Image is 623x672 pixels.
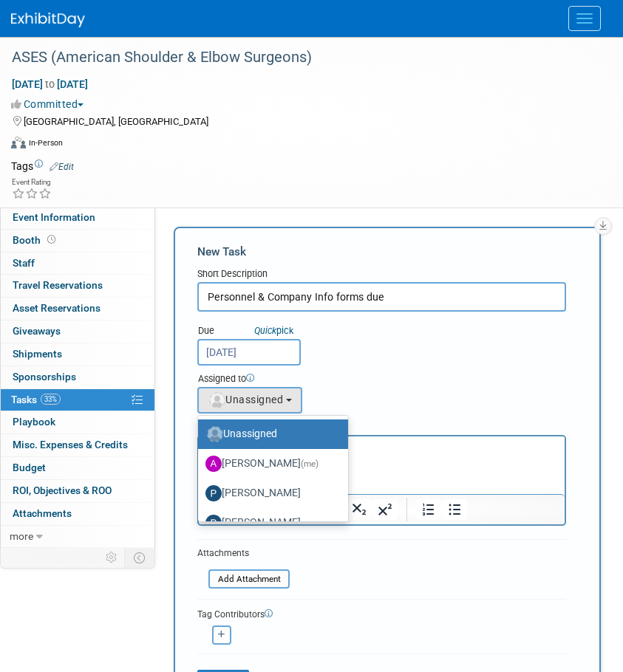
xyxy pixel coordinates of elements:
[1,343,154,366] a: Shipments
[43,78,57,90] span: to
[205,456,222,472] img: A.jpg
[1,253,154,275] a: Staff
[1,275,154,297] a: Travel Reservations
[1,434,154,456] a: Misc. Expenses & Credits
[13,462,46,473] span: Budget
[205,511,333,535] label: [PERSON_NAME]
[1,230,154,252] a: Booth
[1,320,154,343] a: Giveaways
[24,116,208,127] span: [GEOGRAPHIC_DATA], [GEOGRAPHIC_DATA]
[28,137,63,148] div: In-Person
[13,439,128,450] span: Misc. Expenses & Credits
[197,372,566,387] div: Assigned to
[13,348,62,360] span: Shipments
[205,481,333,505] label: [PERSON_NAME]
[197,339,301,366] input: Due Date
[44,234,58,245] span: Booth not reserved yet
[442,499,467,520] button: Bullet list
[205,452,333,476] label: [PERSON_NAME]
[197,547,290,560] div: Attachments
[13,211,95,223] span: Event Information
[208,394,283,405] span: Unassigned
[197,414,566,435] div: Details
[197,282,566,312] input: Name of task or a short description
[254,325,276,336] i: Quick
[13,325,61,337] span: Giveaways
[251,324,296,337] a: Quickpick
[1,503,154,525] a: Attachments
[197,324,316,339] div: Due
[11,159,74,174] td: Tags
[13,279,103,291] span: Travel Reservations
[1,457,154,479] a: Budget
[197,387,302,414] button: Unassigned
[1,298,154,320] a: Asset Reservations
[197,606,566,621] div: Tag Contributors
[207,426,223,442] img: Unassigned-User-Icon.png
[1,526,154,548] a: more
[11,137,26,148] img: Format-Inperson.png
[99,548,125,567] td: Personalize Event Tab Strip
[13,507,72,519] span: Attachments
[347,499,372,520] button: Subscript
[10,530,33,542] span: more
[197,267,566,282] div: Short Description
[197,244,566,260] div: New Task
[301,459,319,469] span: (me)
[13,234,58,246] span: Booth
[7,44,593,71] div: ASES (American Shoulder & Elbow Surgeons)
[568,6,601,31] button: Menu
[13,302,101,314] span: Asset Reservations
[13,484,112,496] span: ROI, Objectives & ROO
[1,389,154,411] a: Tasks33%
[205,485,222,501] img: P.jpg
[205,515,222,531] img: P.jpg
[41,394,61,405] span: 33%
[13,416,55,428] span: Playbook
[1,411,154,433] a: Playbook
[1,207,154,229] a: Event Information
[12,179,52,186] div: Event Rating
[372,499,398,520] button: Superscript
[205,422,333,446] label: Unassigned
[11,78,89,91] span: [DATE] [DATE]
[11,134,605,157] div: Event Format
[199,436,565,494] iframe: Rich Text Area
[13,371,76,383] span: Sponsorships
[11,394,61,405] span: Tasks
[125,548,155,567] td: Toggle Event Tabs
[50,162,74,172] a: Edit
[11,13,85,27] img: ExhibitDay
[416,499,441,520] button: Numbered list
[1,480,154,502] a: ROI, Objectives & ROO
[11,97,89,112] button: Committed
[1,366,154,388] a: Sponsorships
[13,257,35,269] span: Staff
